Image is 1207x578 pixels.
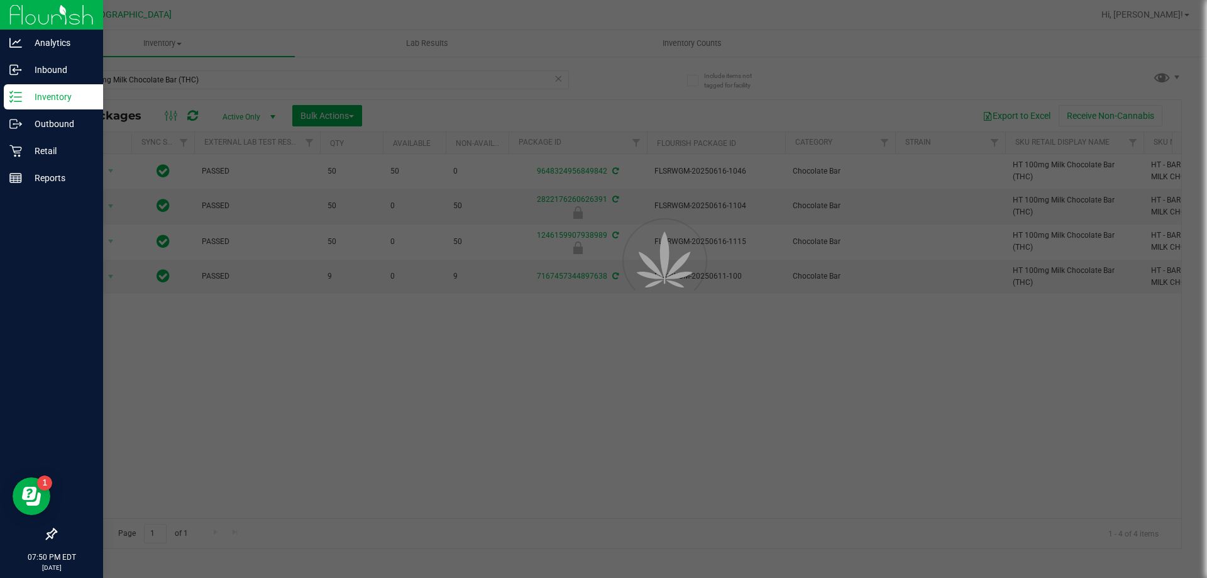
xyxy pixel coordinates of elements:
[9,172,22,184] inline-svg: Reports
[22,143,97,158] p: Retail
[9,145,22,157] inline-svg: Retail
[22,62,97,77] p: Inbound
[37,475,52,491] iframe: Resource center unread badge
[22,116,97,131] p: Outbound
[22,35,97,50] p: Analytics
[22,89,97,104] p: Inventory
[13,477,50,515] iframe: Resource center
[6,552,97,563] p: 07:50 PM EDT
[9,64,22,76] inline-svg: Inbound
[9,91,22,103] inline-svg: Inventory
[22,170,97,186] p: Reports
[9,118,22,130] inline-svg: Outbound
[9,36,22,49] inline-svg: Analytics
[6,563,97,572] p: [DATE]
